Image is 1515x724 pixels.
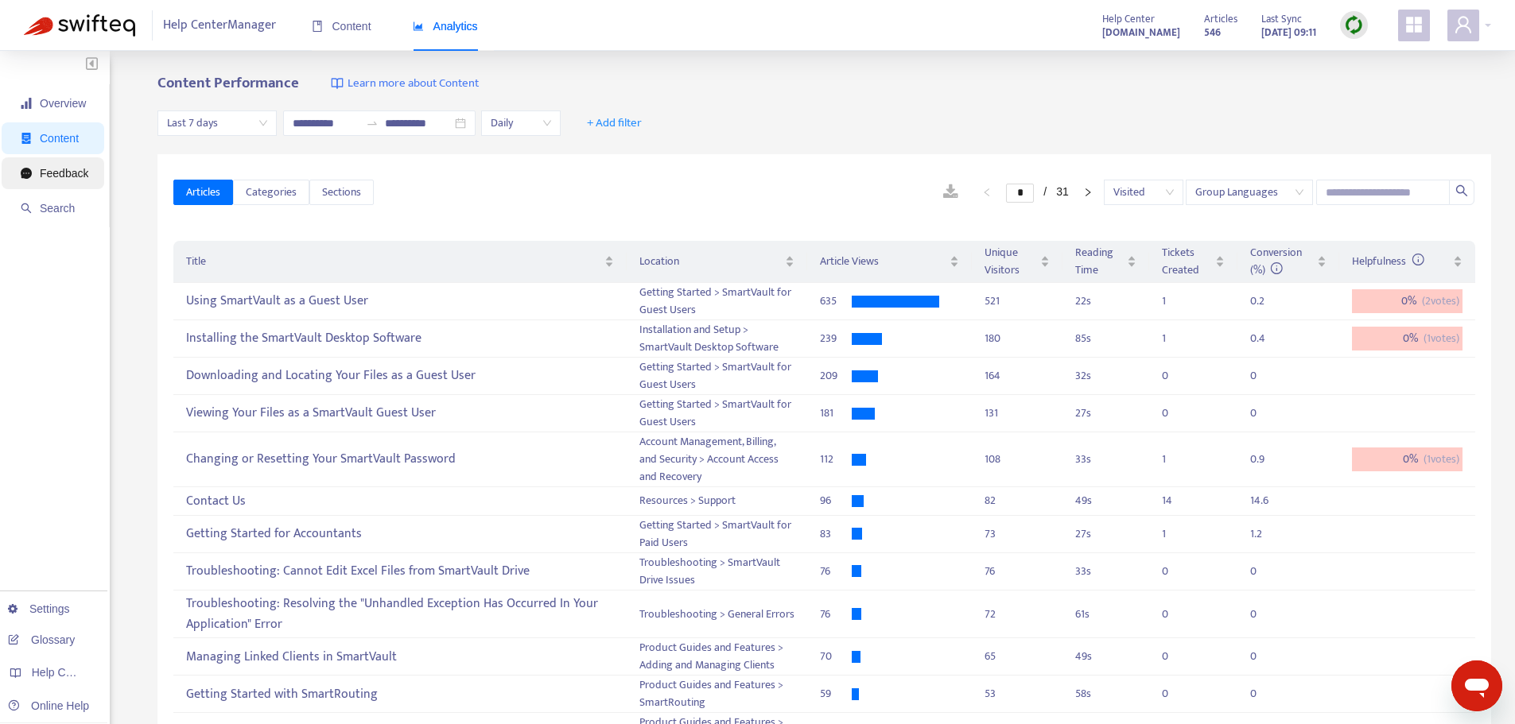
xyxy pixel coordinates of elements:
div: 33 s [1075,451,1136,468]
div: 61 s [1075,606,1136,623]
div: 239 [820,330,852,347]
div: 65 [985,648,1050,665]
img: image-link [331,77,344,90]
div: 58 s [1075,685,1136,703]
iframe: Button to launch messaging window [1451,660,1502,711]
div: 112 [820,451,852,468]
span: Articles [186,184,220,201]
span: Overview [40,97,86,110]
div: 14.6 [1250,492,1282,509]
span: Unique Visitors [985,244,1037,279]
span: signal [21,98,32,109]
span: Group Languages [1195,180,1303,204]
span: Categories [246,184,297,201]
span: Title [186,253,600,270]
div: 1 [1162,525,1194,543]
span: Visited [1113,180,1174,204]
div: 0 [1250,405,1282,422]
button: + Add filter [575,110,654,136]
th: Tickets Created [1149,241,1237,283]
div: 82 [985,492,1050,509]
span: search [1455,184,1468,197]
img: sync.dc5367851b00ba804db3.png [1344,15,1364,35]
div: 180 [985,330,1050,347]
td: Account Management, Billing, and Security > Account Access and Recovery [627,432,808,487]
div: 0 [1250,648,1282,665]
span: Article Views [820,253,946,270]
div: 0 [1162,606,1194,623]
strong: 546 [1204,24,1221,41]
div: Changing or Resetting Your SmartVault Password [186,447,613,473]
strong: [DATE] 09:11 [1261,24,1316,41]
span: message [21,168,32,179]
div: 83 [820,525,852,543]
div: 0.4 [1250,330,1282,347]
div: 27 s [1075,405,1136,422]
span: Analytics [413,20,478,33]
div: 72 [985,606,1050,623]
div: 0 % [1352,289,1463,313]
div: 0 [1162,367,1194,385]
div: 0 [1162,685,1194,703]
a: Glossary [8,633,75,646]
div: Getting Started with SmartRouting [186,681,613,707]
th: Reading Time [1062,241,1149,283]
div: 1.2 [1250,525,1282,543]
div: 0 [1162,405,1194,422]
div: 131 [985,405,1050,422]
button: Categories [233,180,309,205]
span: Help Centers [32,666,97,679]
td: Getting Started > SmartVault for Paid Users [627,516,808,553]
span: Last Sync [1261,10,1302,28]
td: Product Guides and Features > Adding and Managing Clients [627,638,808,676]
div: 76 [820,606,852,623]
div: Troubleshooting: Cannot Edit Excel Files from SmartVault Drive [186,558,613,584]
span: Content [312,20,371,33]
div: Troubleshooting: Resolving the "Unhandled Exception Has Occurred In Your Application" Error [186,591,613,637]
span: area-chart [413,21,424,32]
li: 1/31 [1006,183,1068,202]
div: 0.9 [1250,451,1282,468]
td: Getting Started > SmartVault for Guest Users [627,395,808,432]
td: Troubleshooting > SmartVault Drive Issues [627,553,808,590]
div: 0 [1162,648,1194,665]
div: 32 s [1075,367,1136,385]
span: ( 1 votes) [1424,330,1459,347]
div: 70 [820,648,852,665]
button: right [1075,183,1101,202]
div: 0.2 [1250,292,1282,310]
td: Troubleshooting > General Errors [627,590,808,639]
span: Search [40,202,75,215]
div: Getting Started for Accountants [186,521,613,547]
div: 49 s [1075,648,1136,665]
td: Getting Started > SmartVault for Guest Users [627,358,808,395]
span: right [1083,188,1093,197]
td: Installation and Setup > SmartVault Desktop Software [627,320,808,358]
div: 0 [1250,367,1282,385]
li: Next Page [1075,183,1101,202]
div: 209 [820,367,852,385]
span: Tickets Created [1162,244,1211,279]
img: Swifteq [24,14,135,37]
span: Feedback [40,167,88,180]
span: appstore [1404,15,1424,34]
div: Contact Us [186,488,613,514]
div: 0 [1162,563,1194,580]
button: Articles [173,180,233,205]
span: Helpfulness [1352,252,1424,270]
div: Viewing Your Files as a SmartVault Guest User [186,401,613,427]
div: 635 [820,292,852,310]
div: Downloading and Locating Your Files as a Guest User [186,363,613,389]
span: user [1454,15,1473,34]
div: 1 [1162,292,1194,310]
div: 1 [1162,451,1194,468]
span: swap-right [366,117,379,130]
a: Learn more about Content [331,75,479,93]
span: Articles [1204,10,1237,28]
span: + Add filter [587,114,642,133]
th: Location [627,241,808,283]
td: Product Guides and Features > SmartRouting [627,676,808,713]
span: Content [40,132,79,145]
span: search [21,203,32,214]
div: 0 % [1352,447,1463,471]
